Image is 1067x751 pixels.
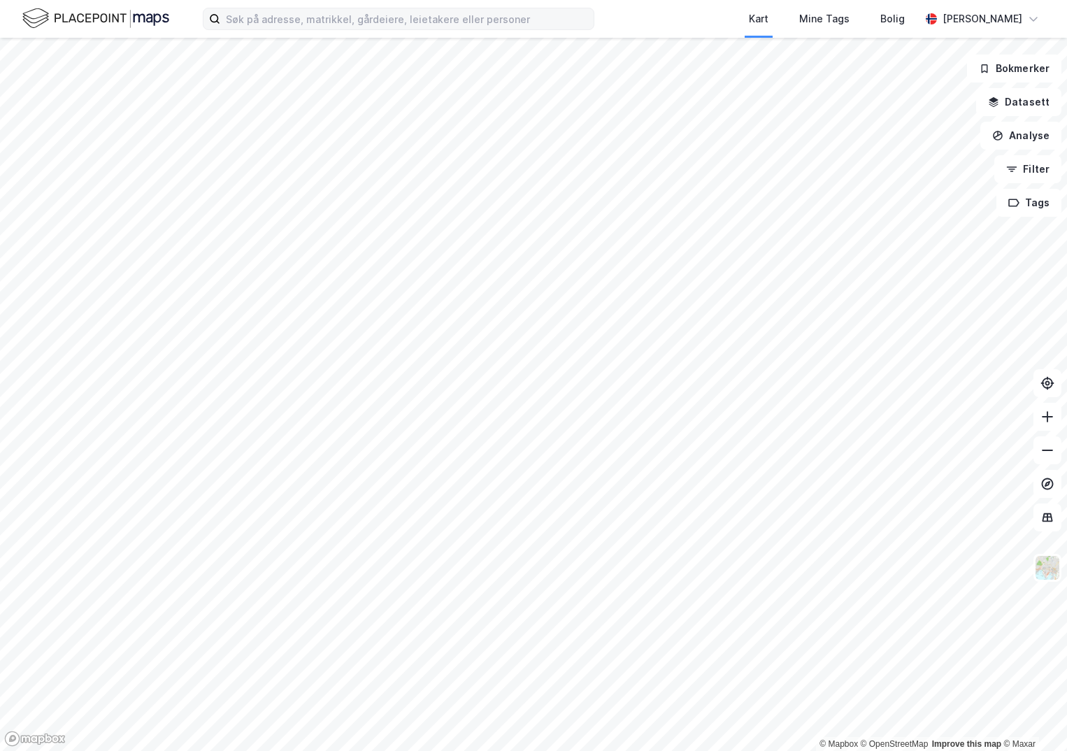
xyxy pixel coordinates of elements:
[220,8,594,29] input: Søk på adresse, matrikkel, gårdeiere, leietakere eller personer
[880,10,905,27] div: Bolig
[749,10,768,27] div: Kart
[943,10,1022,27] div: [PERSON_NAME]
[799,10,850,27] div: Mine Tags
[22,6,169,31] img: logo.f888ab2527a4732fd821a326f86c7f29.svg
[997,684,1067,751] iframe: Chat Widget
